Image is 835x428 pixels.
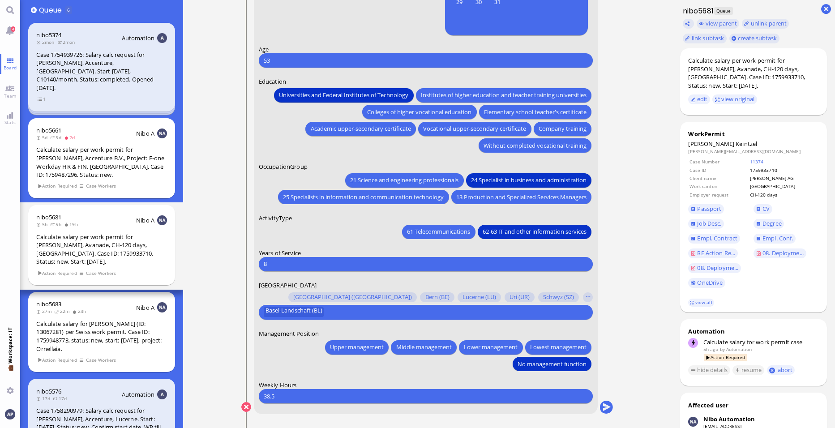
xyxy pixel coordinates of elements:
button: Cancel [241,402,251,412]
button: Institutes of higher education and teacher training universities [416,88,591,102]
button: No management function [513,357,591,371]
a: RE Action Re... [688,248,738,258]
span: OccupationGroup [259,163,308,171]
span: Middle management [396,342,452,352]
div: Calculate salary for [PERSON_NAME] (ID: 13067281) per Swiss work permit. Case ID: 1759948773, sta... [36,320,167,353]
span: Job Desc. [697,219,721,227]
td: Employer request [689,191,748,198]
button: Elementary school teacher's certificate [479,105,591,119]
span: Board [1,64,19,71]
span: Case Workers [86,182,116,190]
div: Calculate salary for work permit case [703,338,819,346]
span: 17d [36,395,53,402]
button: view original [712,94,757,104]
span: RE Action Re... [697,249,735,257]
span: Degree [762,219,782,227]
a: nibo5374 [36,31,61,39]
div: Automation [688,327,818,335]
span: CV [762,205,770,213]
a: Empl. Contract [688,234,740,244]
span: Stats [2,119,18,125]
span: 5h ago [703,346,719,352]
button: Schwyz (SZ) [538,292,579,302]
div: Calculate salary per work permit for [PERSON_NAME], Accenture B.V., Project: E-one Workday HR & F... [36,146,167,179]
div: Calculate salary per work permit for [PERSON_NAME], Avanade, CH-120 days, [GEOGRAPHIC_DATA]. Case... [36,233,167,266]
span: [GEOGRAPHIC_DATA] ([GEOGRAPHIC_DATA]) [293,294,412,301]
td: Case ID [689,167,748,174]
button: [GEOGRAPHIC_DATA] ([GEOGRAPHIC_DATA]) [288,292,417,302]
button: 21 Science and engineering professionals [345,173,463,187]
span: 61 Telecommunications [407,227,471,236]
span: 5d [50,134,64,141]
td: [GEOGRAPHIC_DATA] [749,183,818,190]
span: Lucerne (LU) [462,294,496,301]
div: Nibo Automation [703,415,755,423]
button: edit [688,94,710,104]
button: view parent [697,19,740,29]
a: nibo5576 [36,387,61,395]
img: Nibo Automation [688,417,698,427]
span: Empl. Conf. [762,234,793,242]
img: Aut [157,33,167,43]
button: Universities and Federal Institutes of Technology [274,88,413,102]
button: abort [767,365,795,375]
span: Automation [122,390,154,398]
a: 08. Deployme... [688,263,741,273]
span: Bern (BE) [425,294,450,301]
span: Nibo A [136,304,154,312]
span: 22m [54,308,72,314]
span: 08. Deployme... [697,264,738,272]
button: 25 Specialists in information and communication technology [278,190,449,204]
span: Management Position [259,330,319,338]
button: hide details [688,365,730,375]
span: Vocational upper-secondary certificate [424,124,527,133]
span: Nibo A [136,129,154,137]
span: Automation [122,34,154,42]
span: Upper management [330,342,384,352]
button: 61 Telecommunications [402,224,475,239]
a: view all [688,299,714,306]
span: Nibo A [136,216,154,224]
td: Client name [689,175,748,182]
span: 4 [11,26,15,32]
span: 2d [64,134,78,141]
span: Lower management [464,342,518,352]
a: 08. Deployme... [754,248,806,258]
span: 08. Deployme... [762,249,804,257]
img: NA [157,302,167,312]
span: Academic upper-secondary certificate [311,124,411,133]
span: Company training [539,124,587,133]
span: nibo5681 [36,213,61,221]
span: Age [259,45,269,53]
img: NA [157,215,167,225]
img: NA [157,128,167,138]
div: WorkPermit [688,130,818,138]
td: Case Number [689,158,748,165]
button: Lucerne (LU) [458,292,501,302]
span: 24 Specialist in business and administration [471,175,587,185]
td: 1759933710 [749,167,818,174]
a: nibo5661 [36,126,61,134]
a: 11374 [750,158,764,165]
div: Affected user [688,401,728,409]
span: Empl. Contract [697,234,737,242]
button: Academic upper-secondary certificate [306,121,416,136]
span: Action Required [37,356,77,364]
button: Middle management [391,340,457,354]
span: Team [2,93,19,99]
div: Calculate salary per work permit for [PERSON_NAME], Avanade, CH-120 days, [GEOGRAPHIC_DATA]. Case... [688,56,818,90]
button: Bern (BE) [420,292,454,302]
span: Case Workers [86,356,116,364]
button: Lowest management [525,340,591,354]
span: nibo5683 [36,300,61,308]
button: Add [31,7,37,13]
span: 💼 Workspace: IT [7,364,13,384]
button: Without completed vocational training [479,138,591,153]
button: create subtask [729,34,780,43]
a: Job Desc. [688,219,724,229]
span: automation@bluelakelegal.com [726,346,752,352]
button: Vocational upper-secondary certificate [418,121,531,136]
span: Action Required [37,182,77,190]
